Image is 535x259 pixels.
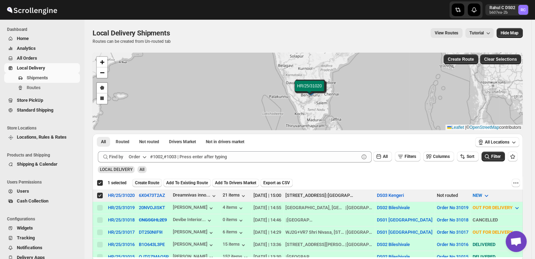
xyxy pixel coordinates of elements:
[467,154,474,159] span: Sort
[108,193,135,198] div: HR/25/31020
[212,179,259,187] button: Add To Drivers Market
[4,186,80,196] button: Users
[473,241,520,248] div: DELIVERED
[163,179,211,187] button: Add To Existing Route
[377,230,433,235] button: DS01 [GEOGRAPHIC_DATA]
[287,217,313,224] div: [GEOGRAPHIC_DATA]
[27,85,41,90] span: Routes
[447,125,464,130] a: Leaflet
[4,159,80,169] button: Shipping & Calendar
[108,230,135,235] button: HR/25/31017
[285,229,373,236] div: |
[445,125,523,131] div: © contributors
[518,5,528,15] span: Rahul C DS02
[139,217,167,223] s: CNGSGHL2E9
[307,87,317,95] img: Marker
[97,67,107,78] a: Zoom out
[377,205,410,210] button: DS02 Bileshivale
[395,152,420,161] button: Filters
[93,39,172,44] p: Routes can be created from Un-routed tab
[448,57,474,62] span: Create Route
[124,151,152,162] button: Order
[489,11,515,15] p: b607ea-2b
[437,205,468,210] button: Order No 31019
[139,242,165,247] button: B1O643L3PE
[4,44,80,53] button: Analytics
[135,137,163,147] button: Unrouted
[496,28,523,38] button: Map action label
[223,229,244,236] button: 6 items
[6,1,58,19] img: ScrollEngine
[285,217,373,224] div: |
[173,229,215,236] div: [PERSON_NAME]
[100,68,104,77] span: −
[173,241,215,248] button: [PERSON_NAME]
[473,217,520,224] div: CANCELLED
[129,153,140,160] div: Order
[521,8,526,12] text: RC
[253,241,281,248] div: [DATE] | 13:36
[306,87,316,95] img: Marker
[7,152,81,158] span: Products and Shipping
[4,233,80,243] button: Tracking
[253,192,281,199] div: [DATE] | 15:00
[285,204,373,211] div: |
[377,193,404,198] button: DS03 Kengeri
[108,217,135,223] div: HR/25/31018
[469,125,499,130] a: OpenStreetMap
[506,231,527,252] div: Open chat
[108,180,127,186] span: 1 selected
[111,137,134,147] button: Routed
[431,28,462,38] button: view route
[97,93,107,104] a: Draw a rectangle
[305,87,315,95] img: Marker
[101,139,106,145] span: All
[253,229,281,236] div: [DATE] | 14:29
[223,205,244,212] button: 4 items
[139,139,159,145] span: Not routed
[285,204,345,211] div: [GEOGRAPHIC_DATA], [GEOGRAPHIC_DATA]
[223,192,247,199] button: 21 items
[7,216,81,222] span: Configurations
[27,75,48,80] span: Shipments
[501,30,519,36] span: Hide Map
[305,87,316,95] img: Marker
[305,88,316,95] img: Marker
[347,204,373,211] div: [GEOGRAPHIC_DATA]
[17,225,33,231] span: Widgets
[100,58,104,66] span: +
[17,245,42,250] span: Notifications
[4,223,80,233] button: Widgets
[109,153,123,160] span: Find by
[135,180,159,186] span: Create Route
[17,46,36,51] span: Analytics
[465,28,494,38] button: Tutorial
[17,55,37,61] span: All Orders
[437,230,468,235] button: Order No 31017
[173,205,215,212] button: [PERSON_NAME]
[202,137,249,147] button: Un-claimable
[215,180,256,186] span: Add To Drivers Market
[4,34,80,44] button: Home
[285,229,345,236] div: WJ2G+VR7 Shri Nivasa, [STREET_ADDRESS]
[17,65,45,71] span: Local Delivery
[100,167,133,172] span: LOCAL DELIVERY
[489,5,515,11] p: Rahul C DS02
[328,192,354,199] div: [GEOGRAPHIC_DATA]
[481,152,505,161] button: Filter
[223,217,244,224] button: 0 items
[173,217,206,222] div: Devibe Interior...
[173,192,217,199] button: Dreamnivas inno...
[373,152,392,161] button: All
[465,125,466,130] span: |
[165,137,200,147] button: Claimable
[305,87,316,94] img: Marker
[173,217,213,224] button: Devibe Interior...
[305,85,315,93] img: Marker
[253,204,281,211] div: [DATE] | 14:55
